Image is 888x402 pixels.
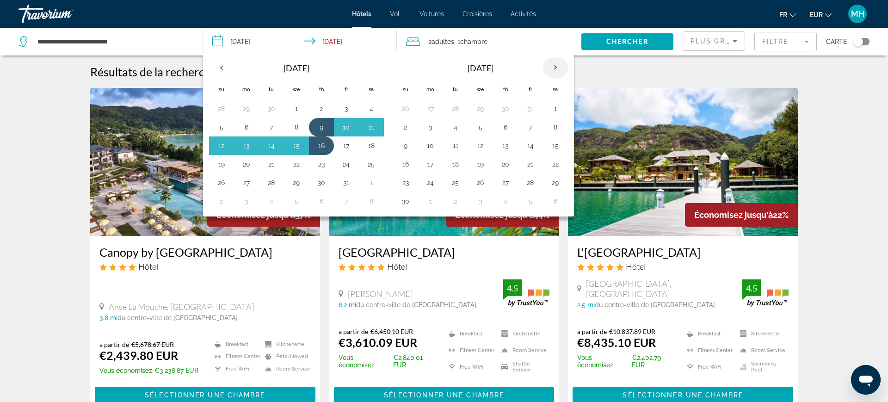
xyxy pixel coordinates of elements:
[348,289,413,299] span: [PERSON_NAME]
[339,328,368,335] span: a partir de
[239,176,254,189] button: Day 27
[432,38,454,45] span: Adultes
[339,102,354,115] button: Day 3
[691,36,737,47] mat-select: Sort by
[214,176,229,189] button: Day 26
[390,10,401,18] a: Vol.
[239,158,254,171] button: Day 20
[352,10,371,18] a: Hôtels
[448,139,463,152] button: Day 11
[810,11,823,19] font: EUR
[99,261,311,272] div: 4 star Hotel
[577,245,789,259] a: L'[GEOGRAPHIC_DATA]
[810,8,832,21] button: Changer de devise
[264,121,279,134] button: Day 7
[779,11,787,19] font: fr
[99,348,178,362] ins: €2,439.80 EUR
[209,57,234,78] button: Previous month
[339,121,354,134] button: Day 10
[623,391,743,399] span: Sélectionner une chambre
[498,121,513,134] button: Day 6
[210,353,260,361] li: Fitness Center
[339,158,354,171] button: Day 24
[498,158,513,171] button: Day 20
[260,340,311,348] li: Kitchenette
[735,361,789,373] li: Swimming Pool
[548,102,563,115] button: Day 1
[398,176,413,189] button: Day 23
[511,10,536,18] font: Activités
[214,102,229,115] button: Day 28
[523,121,538,134] button: Day 7
[497,328,549,340] li: Kitchenette
[448,121,463,134] button: Day 4
[99,367,152,374] span: Vous économisez
[742,283,761,294] div: 4.5
[444,328,497,340] li: Breakfast
[260,365,311,373] li: Room Service
[742,279,789,307] img: trustyou-badge.svg
[577,301,595,309] span: 2.5 mi
[398,121,413,134] button: Day 2
[339,139,354,152] button: Day 17
[364,139,379,152] button: Day 18
[568,88,798,236] a: Hotel image
[138,261,158,272] span: Hôtel
[398,139,413,152] button: Day 9
[460,38,487,45] span: Chambre
[586,278,742,299] span: [GEOGRAPHIC_DATA], [GEOGRAPHIC_DATA]
[264,176,279,189] button: Day 28
[462,10,492,18] a: Croisières
[448,195,463,208] button: Day 2
[387,261,407,272] span: Hôtel
[595,301,715,309] span: du centre-ville de [GEOGRAPHIC_DATA]
[423,121,438,134] button: Day 3
[99,245,311,259] a: Canopy by [GEOGRAPHIC_DATA]
[423,102,438,115] button: Day 27
[339,176,354,189] button: Day 31
[339,335,417,349] ins: €3,610.09 EUR
[210,340,260,348] li: Breakfast
[851,365,881,395] iframe: Bouton de lancement de la fenêtre de messagerie
[694,210,773,220] span: Économisez jusqu'à
[503,279,549,307] img: trustyou-badge.svg
[448,102,463,115] button: Day 28
[685,203,798,227] div: 22%
[239,121,254,134] button: Day 6
[364,121,379,134] button: Day 11
[498,176,513,189] button: Day 27
[264,195,279,208] button: Day 4
[90,88,320,236] a: Hotel image
[289,102,304,115] button: Day 1
[473,176,488,189] button: Day 26
[289,139,304,152] button: Day 15
[473,121,488,134] button: Day 5
[239,195,254,208] button: Day 3
[826,35,847,48] span: Carte
[95,389,315,399] a: Sélectionner une chambre
[364,176,379,189] button: Day 1
[454,35,487,48] span: , 1
[214,121,229,134] button: Day 5
[577,335,656,349] ins: €8,435.10 EUR
[339,354,391,369] span: Vous économisez
[682,328,735,340] li: Breakfast
[548,139,563,152] button: Day 15
[145,391,265,399] span: Sélectionner une chambre
[682,361,735,373] li: Free WiFi
[364,195,379,208] button: Day 8
[370,328,413,335] del: €6,450.10 EUR
[339,354,437,369] p: €2,840.01 EUR
[523,176,538,189] button: Day 28
[99,367,198,374] p: €3,238.87 EUR
[117,314,238,322] span: du centre-ville de [GEOGRAPHIC_DATA]
[423,195,438,208] button: Day 1
[548,121,563,134] button: Day 8
[314,176,329,189] button: Day 30
[548,195,563,208] button: Day 6
[448,158,463,171] button: Day 18
[548,158,563,171] button: Day 22
[364,102,379,115] button: Day 4
[203,28,397,56] button: Check-in date: Oct 9, 2025 Check-out date: Oct 16, 2025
